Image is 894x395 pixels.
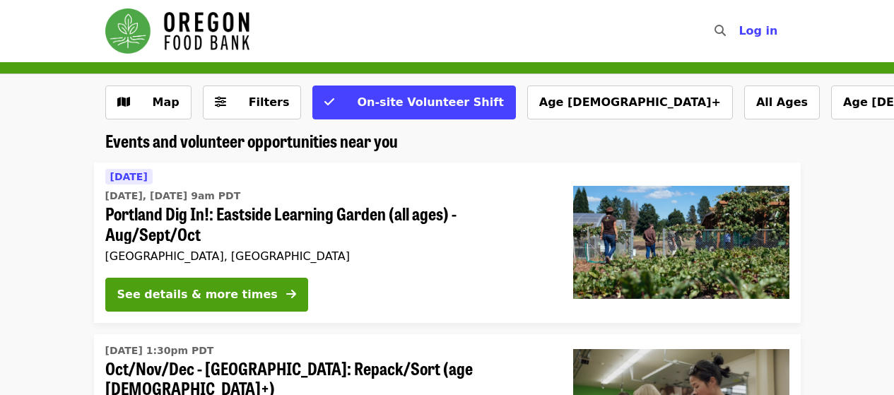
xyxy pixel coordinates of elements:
button: See details & more times [105,278,308,312]
div: See details & more times [117,286,278,303]
button: Show map view [105,86,192,119]
i: check icon [324,95,334,109]
span: Map [153,95,180,109]
span: [DATE] [110,171,148,182]
button: On-site Volunteer Shift [312,86,515,119]
div: [GEOGRAPHIC_DATA], [GEOGRAPHIC_DATA] [105,249,551,263]
button: All Ages [744,86,820,119]
button: Age [DEMOGRAPHIC_DATA]+ [527,86,733,119]
span: On-site Volunteer Shift [357,95,503,109]
img: Oregon Food Bank - Home [105,8,249,54]
time: [DATE], [DATE] 9am PDT [105,189,241,204]
span: Log in [739,24,777,37]
span: Events and volunteer opportunities near you [105,128,398,153]
span: Portland Dig In!: Eastside Learning Garden (all ages) - Aug/Sept/Oct [105,204,551,244]
i: arrow-right icon [286,288,296,301]
img: Portland Dig In!: Eastside Learning Garden (all ages) - Aug/Sept/Oct organized by Oregon Food Bank [573,186,789,299]
a: See details for "Portland Dig In!: Eastside Learning Garden (all ages) - Aug/Sept/Oct" [94,163,801,323]
button: Filters (0 selected) [203,86,302,119]
button: Log in [727,17,789,45]
i: map icon [117,95,130,109]
i: search icon [714,24,726,37]
time: [DATE] 1:30pm PDT [105,343,214,358]
input: Search [734,14,746,48]
span: Filters [249,95,290,109]
i: sliders-h icon [215,95,226,109]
